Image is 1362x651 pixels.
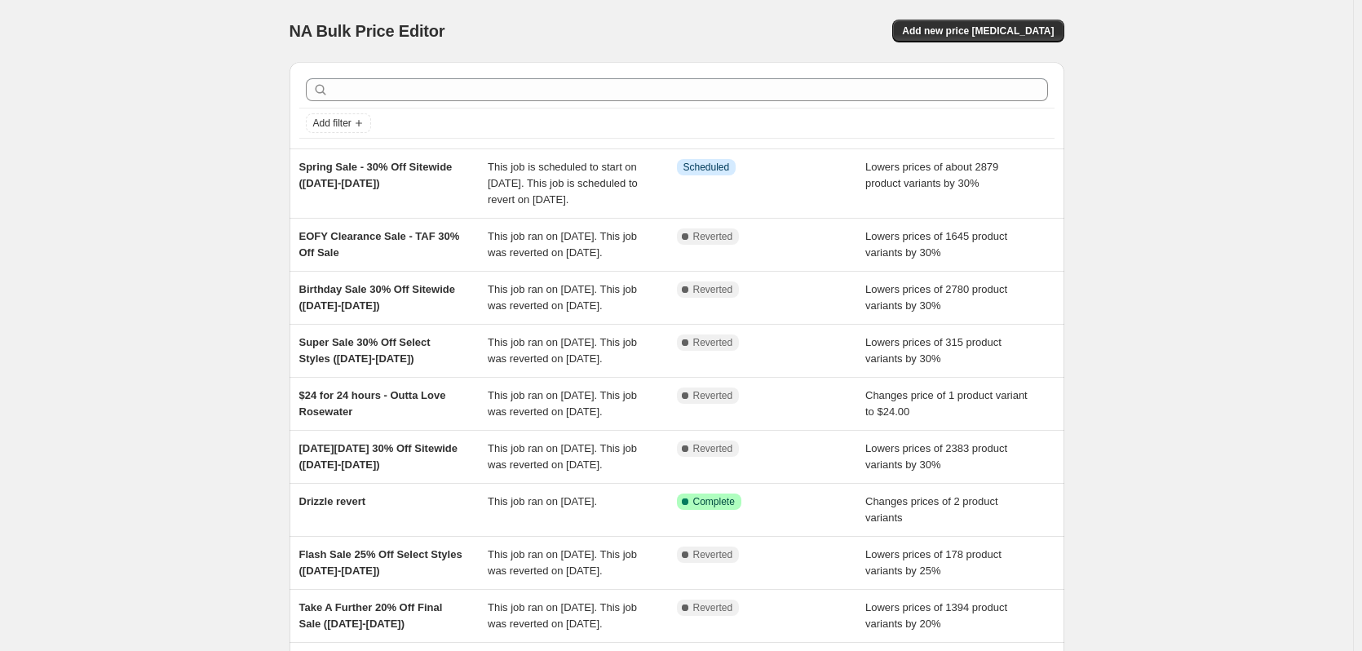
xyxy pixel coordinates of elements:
[865,161,998,189] span: Lowers prices of about 2879 product variants by 30%
[488,389,637,418] span: This job ran on [DATE]. This job was reverted on [DATE].
[693,230,733,243] span: Reverted
[488,161,638,206] span: This job is scheduled to start on [DATE]. This job is scheduled to revert on [DATE].
[299,230,460,259] span: EOFY Clearance Sale - TAF 30% Off Sale
[299,336,431,365] span: Super Sale 30% Off Select Styles ([DATE]-[DATE])
[892,20,1064,42] button: Add new price [MEDICAL_DATA]
[693,336,733,349] span: Reverted
[299,601,443,630] span: Take A Further 20% Off Final Sale ([DATE]-[DATE])
[299,442,458,471] span: [DATE][DATE] 30% Off Sitewide ([DATE]-[DATE])
[693,389,733,402] span: Reverted
[306,113,371,133] button: Add filter
[290,22,445,40] span: NA Bulk Price Editor
[299,283,455,312] span: Birthday Sale 30% Off Sitewide ([DATE]-[DATE])
[693,548,733,561] span: Reverted
[488,442,637,471] span: This job ran on [DATE]. This job was reverted on [DATE].
[865,601,1007,630] span: Lowers prices of 1394 product variants by 20%
[865,230,1007,259] span: Lowers prices of 1645 product variants by 30%
[488,601,637,630] span: This job ran on [DATE]. This job was reverted on [DATE].
[488,548,637,577] span: This job ran on [DATE]. This job was reverted on [DATE].
[693,442,733,455] span: Reverted
[683,161,730,174] span: Scheduled
[693,601,733,614] span: Reverted
[488,230,637,259] span: This job ran on [DATE]. This job was reverted on [DATE].
[488,336,637,365] span: This job ran on [DATE]. This job was reverted on [DATE].
[865,283,1007,312] span: Lowers prices of 2780 product variants by 30%
[902,24,1054,38] span: Add new price [MEDICAL_DATA]
[865,389,1028,418] span: Changes price of 1 product variant to $24.00
[693,495,735,508] span: Complete
[488,283,637,312] span: This job ran on [DATE]. This job was reverted on [DATE].
[865,336,1002,365] span: Lowers prices of 315 product variants by 30%
[865,495,998,524] span: Changes prices of 2 product variants
[299,161,453,189] span: Spring Sale - 30% Off Sitewide ([DATE]-[DATE])
[693,283,733,296] span: Reverted
[865,442,1007,471] span: Lowers prices of 2383 product variants by 30%
[299,389,446,418] span: $24 for 24 hours - Outta Love Rosewater
[299,548,462,577] span: Flash Sale 25% Off Select Styles ([DATE]-[DATE])
[313,117,352,130] span: Add filter
[299,495,366,507] span: Drizzle revert
[865,548,1002,577] span: Lowers prices of 178 product variants by 25%
[488,495,597,507] span: This job ran on [DATE].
